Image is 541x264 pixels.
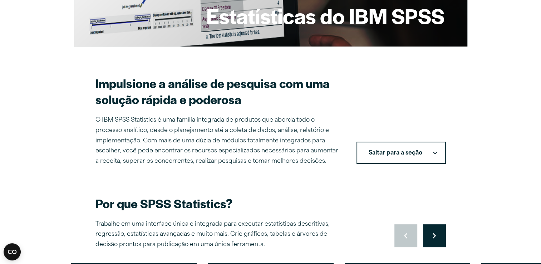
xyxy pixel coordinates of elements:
[95,75,339,107] h2: Impulsione a análise de pesquisa com uma solução rápida e poderosa
[95,115,339,167] p: O IBM SPSS Statistics é uma família integrada de produtos que aborda todo o processo analítico, d...
[423,224,446,247] button: Mover para o próximo slide
[356,142,446,164] button: Saltar para a seçãoDivisa apontando para baixo
[206,2,444,30] h1: Estatísticas do IBM SPSS
[4,243,21,260] button: Abrir widget CMP
[433,151,437,155] svg: Divisa apontando para baixo
[95,195,346,211] h2: Por que SPSS Statistics?
[95,219,346,250] p: Trabalhe em uma interface única e integrada para executar estatísticas descritivas, regressão, es...
[356,142,446,164] nav: Índice
[369,150,422,156] font: Saltar para a seção
[433,233,436,239] svg: Divisa apontando para a direita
